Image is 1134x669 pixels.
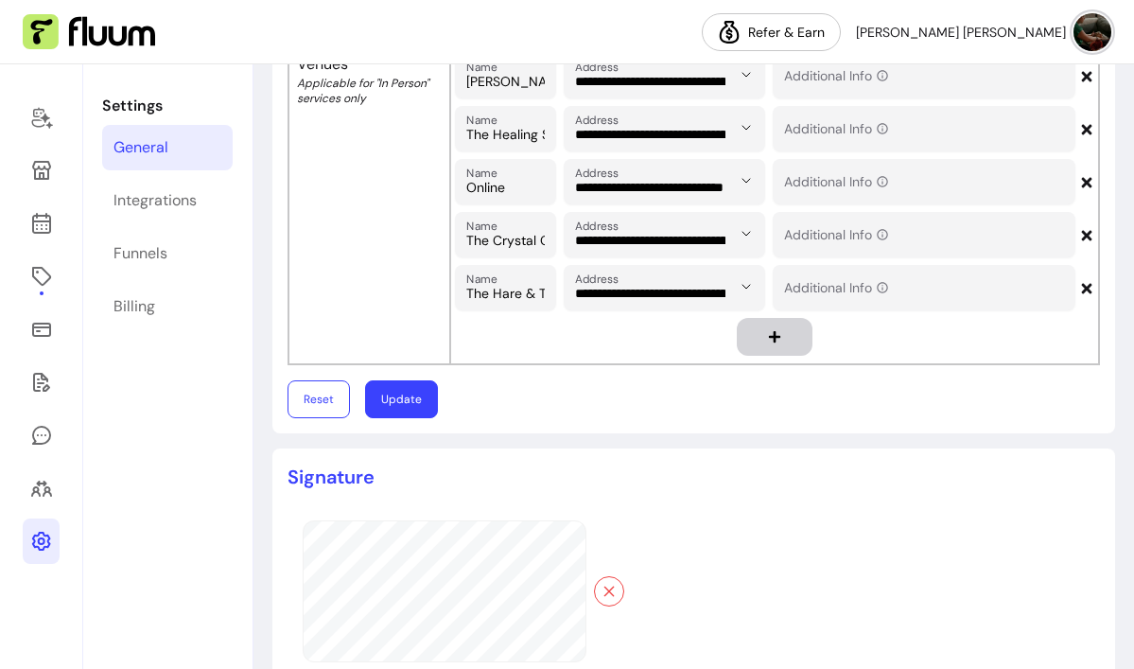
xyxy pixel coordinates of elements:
span: [PERSON_NAME] [PERSON_NAME] [856,23,1066,42]
a: Clients [23,466,60,511]
label: Name [466,112,503,128]
a: Refer & Earn [702,13,841,51]
a: Calendar [23,201,60,246]
a: Integrations [102,178,233,223]
a: Sales [23,307,60,352]
div: Funnels [113,242,167,265]
p: Applicable for "In Person" services only [297,76,442,106]
input: Name [466,125,545,144]
img: Fluum Logo [23,14,155,50]
button: Show suggestions [731,60,761,90]
input: Address [575,284,731,303]
input: Address [575,178,731,197]
a: Funnels [102,231,233,276]
label: Name [466,165,503,181]
div: General [113,136,168,159]
input: Name [466,72,545,91]
a: Offerings [23,254,60,299]
div: Billing [113,295,155,318]
label: Address [575,59,625,75]
label: Name [466,218,503,234]
img: avatar [1073,13,1111,51]
p: Settings [102,95,233,117]
input: Address [575,125,731,144]
p: Signature [288,464,1100,490]
input: Name [466,284,545,303]
a: My Messages [23,413,60,458]
a: Billing [102,284,233,329]
a: Forms [23,360,60,405]
button: Show suggestions [731,166,761,196]
input: Address [575,72,731,91]
input: Name [466,231,545,250]
a: Settings [23,519,60,564]
label: Address [575,112,625,128]
input: Address [575,231,731,250]
button: Reset [288,380,350,418]
label: Name [466,271,503,287]
input: Name [466,178,545,197]
button: Show suggestions [731,219,761,249]
a: My Page [23,148,60,193]
label: Name [466,59,503,75]
a: Home [23,95,60,140]
button: avatar[PERSON_NAME] [PERSON_NAME] [856,13,1111,51]
a: General [102,125,233,170]
button: Show suggestions [731,113,761,143]
button: Show suggestions [731,272,761,302]
p: Venues [297,53,442,76]
label: Address [575,218,625,234]
label: Address [575,165,625,181]
button: Update [365,380,438,418]
div: Integrations [113,189,197,212]
label: Address [575,271,625,287]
